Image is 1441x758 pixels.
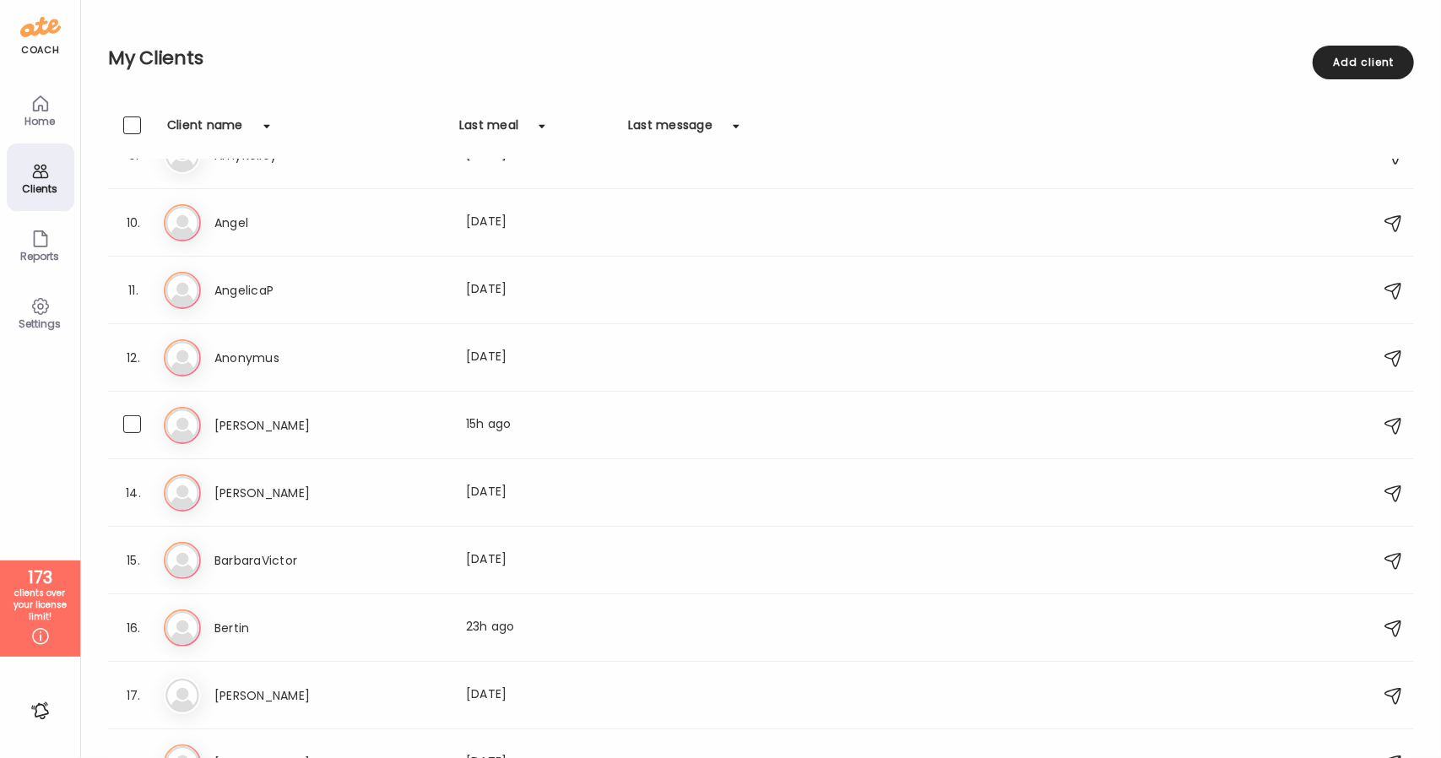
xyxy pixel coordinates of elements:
div: coach [21,43,59,57]
div: [DATE] [466,550,615,571]
h3: AngelicaP [214,280,363,300]
h3: [PERSON_NAME] [214,415,363,436]
div: [DATE] [466,685,615,706]
div: [DATE] [466,348,615,368]
div: Last message [628,116,712,143]
div: Clients [10,183,71,194]
div: 17. [123,685,144,706]
div: 173 [6,567,74,587]
h3: Angel [214,213,363,233]
div: 23h ago [466,618,615,638]
div: 11. [123,280,144,300]
div: 14. [123,483,144,503]
div: Home [10,116,71,127]
h3: Anonymus [214,348,363,368]
div: Client name [167,116,243,143]
h2: My Clients [108,46,1414,71]
div: [DATE] [466,213,615,233]
div: Last meal [459,116,518,143]
div: [DATE] [466,280,615,300]
div: Settings [10,318,71,329]
div: 12. [123,348,144,368]
h3: [PERSON_NAME] [214,685,363,706]
h3: [PERSON_NAME] [214,483,363,503]
div: 16. [123,618,144,638]
div: 10. [123,213,144,233]
h3: BarbaraVictor [214,550,363,571]
div: clients over your license limit! [6,587,74,623]
div: 15. [123,550,144,571]
h3: Bertin [214,618,363,638]
div: 15h ago [466,415,615,436]
div: [DATE] [466,483,615,503]
div: Reports [10,251,71,262]
img: ate [20,14,61,41]
div: Add client [1313,46,1414,79]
